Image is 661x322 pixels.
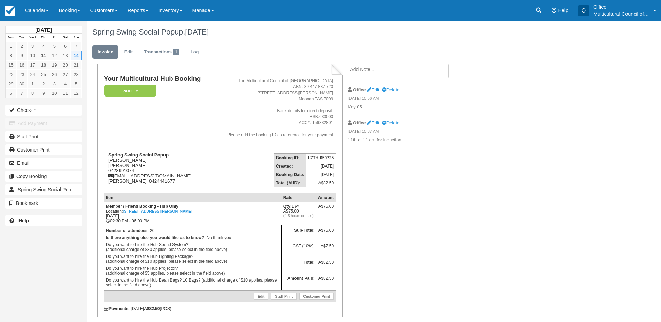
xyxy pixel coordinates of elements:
a: Edit [119,45,138,59]
a: Customer Print [5,144,82,155]
strong: Member / Friend Booking - Hub Only [106,204,192,214]
a: 22 [6,70,16,79]
td: A$82.50 [316,258,336,274]
th: Amount [316,193,336,202]
th: Total (AUD): [274,179,306,187]
a: 19 [49,60,60,70]
a: 21 [71,60,82,70]
a: 8 [6,51,16,60]
th: Sun [71,34,82,41]
a: 1 [27,79,38,89]
a: 9 [38,89,49,98]
th: Tue [16,34,27,41]
i: Help [552,8,556,13]
a: 7 [16,89,27,98]
a: 15 [6,60,16,70]
small: Location: [106,209,192,213]
a: 6 [6,89,16,98]
a: 28 [71,70,82,79]
span: 1 [173,49,179,55]
a: 14 [71,51,82,60]
td: A$7.50 [316,242,336,258]
a: 4 [60,79,71,89]
td: A$82.50 [306,179,336,187]
a: 9 [16,51,27,60]
a: 6 [60,41,71,51]
a: 10 [27,51,38,60]
th: Fri [49,34,60,41]
strong: Office [353,120,366,125]
a: Log [185,45,204,59]
a: 17 [27,60,38,70]
a: 3 [27,41,38,51]
td: [DATE] [306,170,336,179]
button: Bookmark [5,198,82,209]
th: Booking ID: [274,153,306,162]
strong: A$82.50 [144,306,160,311]
strong: Spring Swing Social Popup [108,152,169,158]
em: (4.5 hours or less) [283,214,315,218]
td: [DATE] 02:30 PM - 06:00 PM [104,202,281,225]
h1: Your Multicultural Hub Booking [104,75,212,83]
td: A$82.50 [316,274,336,290]
a: Spring Swing Social Popup 1 [5,184,82,195]
th: Created: [274,162,306,170]
p: Do you want to hire the Hub Projector? (additional charge of $5 applies, please select in the fie... [106,265,279,277]
th: Rate [282,193,316,202]
button: Check-in [5,105,82,116]
th: Wed [27,34,38,41]
a: 26 [49,70,60,79]
p: Do you want to hire the Hub Sound System? (additional charge of $30 applies, please select in the... [106,241,279,253]
p: Key 05 [348,104,465,110]
div: : [DATE] (POS) [104,306,336,311]
a: 2 [16,41,27,51]
button: Copy Booking [5,171,82,182]
a: Paid [104,84,154,97]
img: checkfront-main-nav-mini-logo.png [5,6,15,16]
strong: LZTH-050725 [308,155,334,160]
p: Do you want to hire the Hub Bean Bags? 10 Bags? (additional charge of $10 applies, please select ... [106,277,279,289]
a: 7 [71,41,82,51]
a: 10 [49,89,60,98]
a: Edit [367,87,379,92]
th: Mon [6,34,16,41]
span: Help [558,8,568,13]
strong: [DATE] [35,27,52,33]
a: 30 [16,79,27,89]
a: Help [5,215,82,226]
p: 11th at 11 am for induction. [348,137,465,144]
a: 4 [38,41,49,51]
a: 8 [27,89,38,98]
td: [DATE] [306,162,336,170]
strong: Is there anything else you would like us to know? [106,235,204,240]
a: 27 [60,70,71,79]
div: O [578,5,589,16]
a: Staff Print [271,293,297,300]
button: Add Payment [5,118,82,129]
a: Delete [382,87,399,92]
a: 11 [38,51,49,60]
a: 5 [71,79,82,89]
a: Transactions1 [139,45,185,59]
a: 12 [49,51,60,60]
td: A$75.00 [316,226,336,242]
a: Staff Print [5,131,82,142]
b: Help [18,218,29,223]
em: [DATE] 10:56 AM [348,95,465,103]
th: Sat [60,34,71,41]
strong: Qty [283,204,292,209]
p: Do you want to hire the Hub Lighting Package? (additional charge of $10 applies, please select in... [106,253,279,265]
a: 3 [49,79,60,89]
a: 12 [71,89,82,98]
a: 25 [38,70,49,79]
p: : 20 [106,227,279,234]
a: 16 [16,60,27,70]
em: Paid [104,85,156,97]
button: Email [5,158,82,169]
p: Office [593,3,649,10]
a: 24 [27,70,38,79]
strong: Office [353,87,366,92]
td: GST (10%): [282,242,316,258]
a: 29 [6,79,16,89]
span: Spring Swing Social Popup [18,187,77,192]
